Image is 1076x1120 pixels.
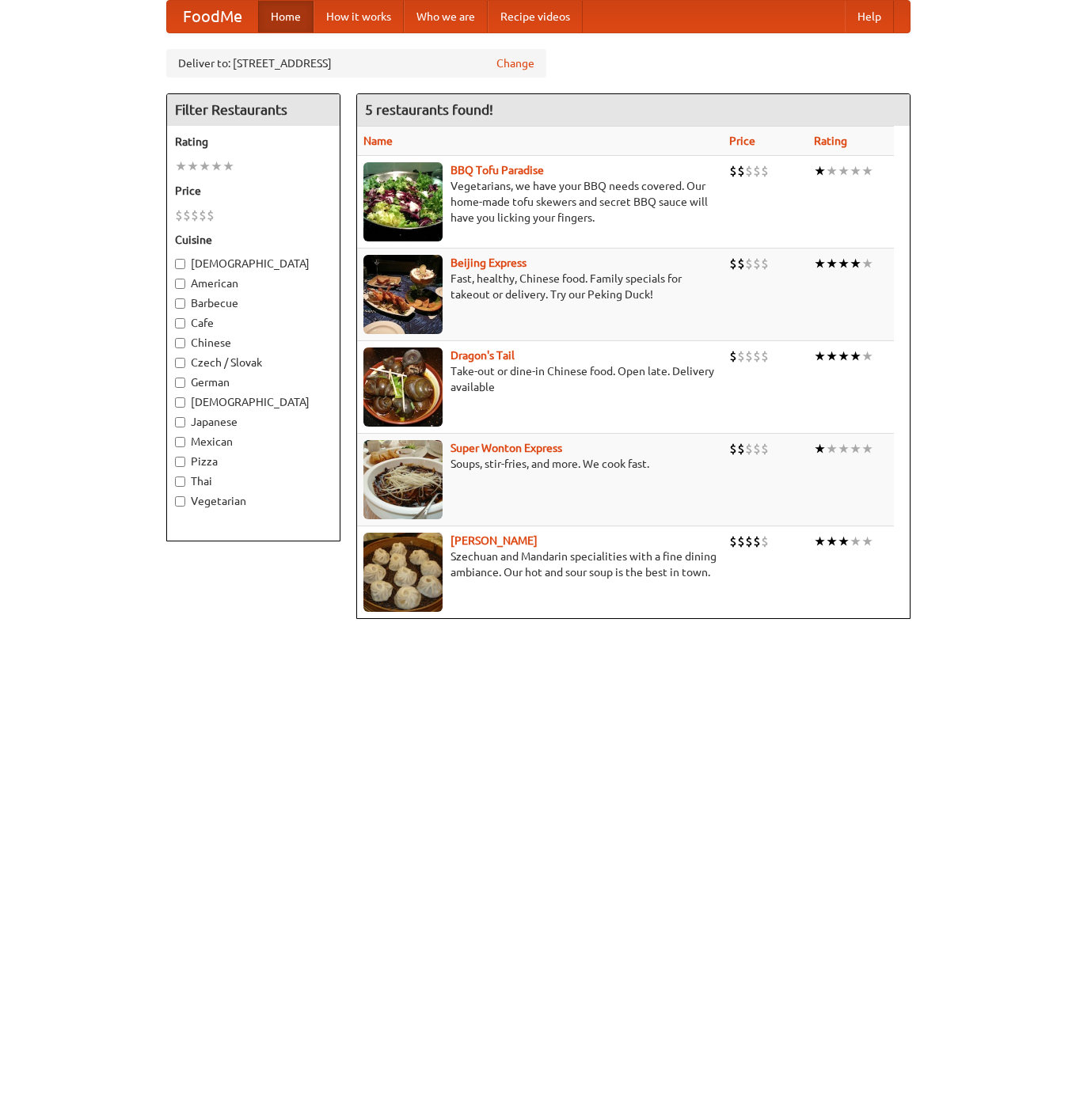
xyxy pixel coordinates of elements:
[167,1,258,32] a: FoodMe
[451,442,562,454] a: Super Wonton Express
[729,135,755,147] a: Price
[363,363,717,395] p: Take-out or dine-in Chinese food. Open late. Delivery available
[826,440,838,457] li: ★
[496,55,534,71] a: Change
[222,158,234,175] li: ★
[838,533,850,550] li: ★
[175,279,185,289] input: American
[451,349,515,362] a: Dragon's Tail
[404,1,488,32] a: Who we are
[365,102,493,117] ng-pluralize: 5 restaurants found!
[838,255,850,272] li: ★
[314,1,404,32] a: How it works
[729,440,737,457] li: $
[175,476,185,487] input: Thai
[761,440,769,457] li: $
[175,434,332,450] label: Mexican
[729,255,737,272] li: $
[175,183,332,199] h5: Price
[175,394,332,410] label: [DEMOGRAPHIC_DATA]
[175,338,185,348] input: Chinese
[258,1,314,32] a: Home
[814,162,826,180] li: ★
[175,298,185,309] input: Barbecue
[451,164,544,177] b: BBQ Tofu Paradise
[175,295,332,311] label: Barbecue
[850,255,861,272] li: ★
[175,374,332,390] label: German
[363,549,717,580] p: Szechuan and Mandarin specialities with a fine dining ambiance. Our hot and sour soup is the best...
[861,162,873,180] li: ★
[737,440,745,457] li: $
[451,256,527,269] b: Beijing Express
[814,440,826,457] li: ★
[363,162,443,241] img: tofuparadise.jpg
[753,255,761,272] li: $
[737,162,745,180] li: $
[175,493,332,509] label: Vegetarian
[838,162,850,180] li: ★
[175,414,332,430] label: Japanese
[850,440,861,457] li: ★
[745,162,753,180] li: $
[175,318,185,328] input: Cafe
[826,255,838,272] li: ★
[175,315,332,331] label: Cafe
[838,347,850,365] li: ★
[761,533,769,550] li: $
[175,207,183,224] li: $
[737,255,745,272] li: $
[191,207,199,224] li: $
[826,347,838,365] li: ★
[850,533,861,550] li: ★
[814,255,826,272] li: ★
[363,533,443,612] img: shandong.jpg
[175,457,185,467] input: Pizza
[363,255,443,334] img: beijing.jpg
[167,94,340,126] h4: Filter Restaurants
[861,347,873,365] li: ★
[761,255,769,272] li: $
[175,397,185,408] input: [DEMOGRAPHIC_DATA]
[199,207,207,224] li: $
[850,162,861,180] li: ★
[745,440,753,457] li: $
[861,533,873,550] li: ★
[753,440,761,457] li: $
[814,347,826,365] li: ★
[175,437,185,447] input: Mexican
[737,347,745,365] li: $
[745,533,753,550] li: $
[183,207,191,224] li: $
[175,259,185,269] input: [DEMOGRAPHIC_DATA]
[451,534,538,547] a: [PERSON_NAME]
[187,158,199,175] li: ★
[166,49,546,78] div: Deliver to: [STREET_ADDRESS]
[488,1,583,32] a: Recipe videos
[753,347,761,365] li: $
[845,1,894,32] a: Help
[761,162,769,180] li: $
[175,275,332,291] label: American
[175,496,185,507] input: Vegetarian
[175,355,332,370] label: Czech / Slovak
[175,473,332,489] label: Thai
[737,533,745,550] li: $
[753,162,761,180] li: $
[814,533,826,550] li: ★
[761,347,769,365] li: $
[211,158,222,175] li: ★
[729,347,737,365] li: $
[363,456,717,472] p: Soups, stir-fries, and more. We cook fast.
[175,158,187,175] li: ★
[363,178,717,226] p: Vegetarians, we have your BBQ needs covered. Our home-made tofu skewers and secret BBQ sauce will...
[826,533,838,550] li: ★
[175,378,185,388] input: German
[729,533,737,550] li: $
[745,255,753,272] li: $
[207,207,215,224] li: $
[175,417,185,427] input: Japanese
[363,135,393,147] a: Name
